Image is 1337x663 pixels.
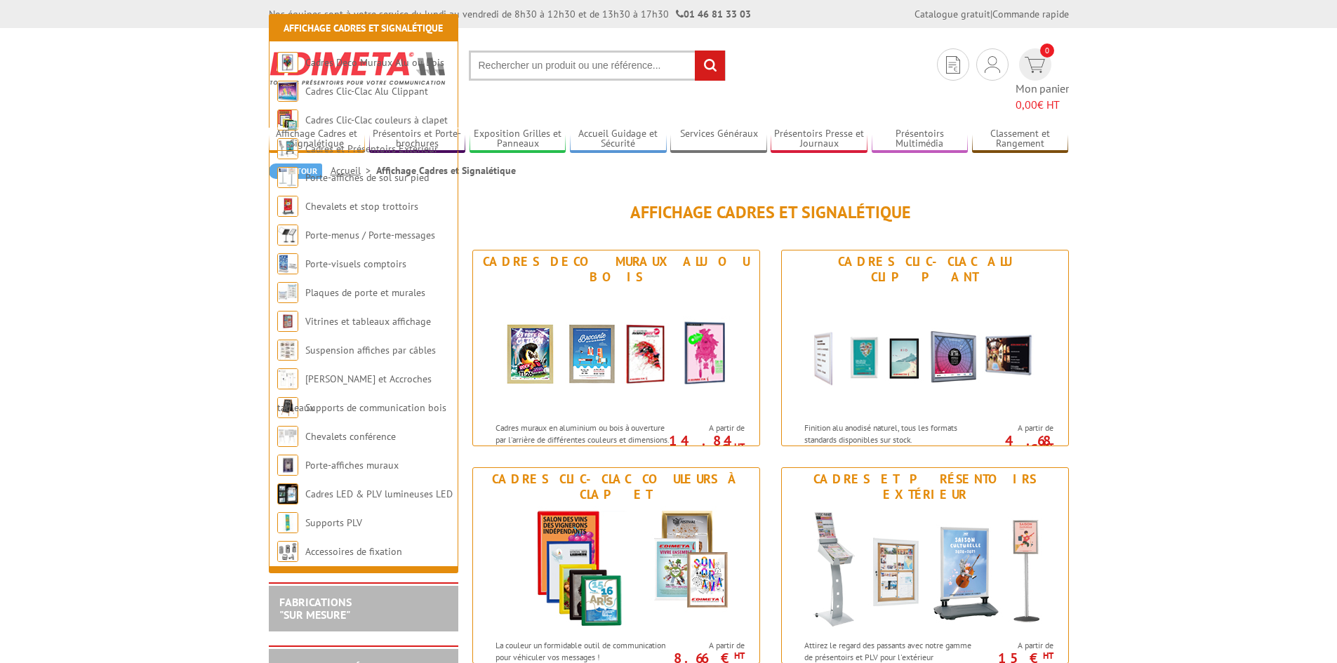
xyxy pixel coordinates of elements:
[277,225,298,246] img: Porte-menus / Porte-messages
[305,315,431,328] a: Vitrines et tableaux affichage
[305,171,429,184] a: Porte-affiches de sol sur pied
[305,545,402,558] a: Accessoires de fixation
[305,56,444,69] a: Cadres Deco Muraux Alu ou Bois
[785,254,1065,285] div: Cadres Clic-Clac Alu Clippant
[277,512,298,533] img: Supports PLV
[277,541,298,562] img: Accessoires de fixation
[914,8,990,20] a: Catalogue gratuit
[305,344,436,356] a: Suspension affiches par câbles
[269,7,751,21] div: Nos équipes sont à votre service du lundi au vendredi de 8h30 à 12h30 et de 13h30 à 17h30
[666,654,745,662] p: 8.66 €
[305,114,448,126] a: Cadres Clic-Clac couleurs à clapet
[277,483,298,504] img: Cadres LED & PLV lumineuses LED
[975,436,1053,453] p: 4.68 €
[666,436,745,453] p: 14.84 €
[477,254,756,285] div: Cadres Deco Muraux Alu ou Bois
[570,128,667,151] a: Accueil Guidage et Sécurité
[277,373,432,414] a: [PERSON_NAME] et Accroches tableaux
[469,51,726,81] input: Rechercher un produit ou une référence...
[982,422,1053,434] span: A partir de
[305,286,425,299] a: Plaques de porte et murales
[305,516,362,529] a: Supports PLV
[305,85,428,98] a: Cadres Clic-Clac Alu Clippant
[305,488,453,500] a: Cadres LED & PLV lumineuses LED
[277,81,298,102] img: Cadres Clic-Clac Alu Clippant
[277,311,298,332] img: Vitrines et tableaux affichage
[1016,48,1069,113] a: devis rapide 0 Mon panier 0,00€ HT
[1025,57,1045,73] img: devis rapide
[804,422,978,446] p: Finition alu anodisé naturel, tous les formats standards disponibles sur stock.
[305,459,399,471] a: Porte-affiches muraux
[734,441,745,453] sup: HT
[486,288,746,415] img: Cadres Deco Muraux Alu ou Bois
[486,506,746,632] img: Cadres Clic-Clac couleurs à clapet
[305,229,435,241] a: Porte-menus / Porte-messages
[284,22,443,34] a: Affichage Cadres et Signalétique
[269,128,366,151] a: Affichage Cadres et Signalétique
[277,282,298,303] img: Plaques de porte et murales
[695,51,725,81] input: rechercher
[277,196,298,217] img: Chevalets et stop trottoirs
[972,128,1069,151] a: Classement et Rangement
[277,368,298,389] img: Cimaises et Accroches tableaux
[872,128,969,151] a: Présentoirs Multimédia
[1040,43,1054,58] span: 0
[305,200,418,213] a: Chevalets et stop trottoirs
[277,340,298,361] img: Suspension affiches par câbles
[277,167,298,188] img: Porte-affiches de sol sur pied
[946,56,960,74] img: devis rapide
[277,52,298,73] img: Cadres Deco Muraux Alu ou Bois
[985,56,1000,73] img: devis rapide
[1016,81,1069,113] span: Mon panier
[670,128,767,151] a: Services Généraux
[277,253,298,274] img: Porte-visuels comptoirs
[470,128,566,151] a: Exposition Grilles et Panneaux
[472,250,760,446] a: Cadres Deco Muraux Alu ou Bois Cadres Deco Muraux Alu ou Bois Cadres muraux en aluminium ou bois ...
[795,506,1055,632] img: Cadres et Présentoirs Extérieur
[495,422,670,470] p: Cadres muraux en aluminium ou bois à ouverture par l'arrière de différentes couleurs et dimension...
[305,401,446,414] a: Supports de communication bois
[676,8,751,20] strong: 01 46 81 33 03
[992,8,1069,20] a: Commande rapide
[305,430,396,443] a: Chevalets conférence
[785,471,1065,502] div: Cadres et Présentoirs Extérieur
[982,640,1053,651] span: A partir de
[277,426,298,447] img: Chevalets conférence
[734,650,745,662] sup: HT
[975,654,1053,662] p: 15 €
[1016,98,1037,112] span: 0,00
[495,639,670,663] p: La couleur un formidable outil de communication pour véhiculer vos messages !
[477,471,756,502] div: Cadres Clic-Clac couleurs à clapet
[1016,97,1069,113] span: € HT
[781,250,1069,446] a: Cadres Clic-Clac Alu Clippant Cadres Clic-Clac Alu Clippant Finition alu anodisé naturel, tous le...
[795,288,1055,415] img: Cadres Clic-Clac Alu Clippant
[1043,650,1053,662] sup: HT
[673,422,745,434] span: A partir de
[305,257,406,270] a: Porte-visuels comptoirs
[804,639,978,663] p: Attirez le regard des passants avec notre gamme de présentoirs et PLV pour l'extérieur
[369,128,466,151] a: Présentoirs et Porte-brochures
[771,128,867,151] a: Présentoirs Presse et Journaux
[673,640,745,651] span: A partir de
[914,7,1069,21] div: |
[277,455,298,476] img: Porte-affiches muraux
[1043,441,1053,453] sup: HT
[277,109,298,130] img: Cadres Clic-Clac couleurs à clapet
[472,203,1069,222] h1: Affichage Cadres et Signalétique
